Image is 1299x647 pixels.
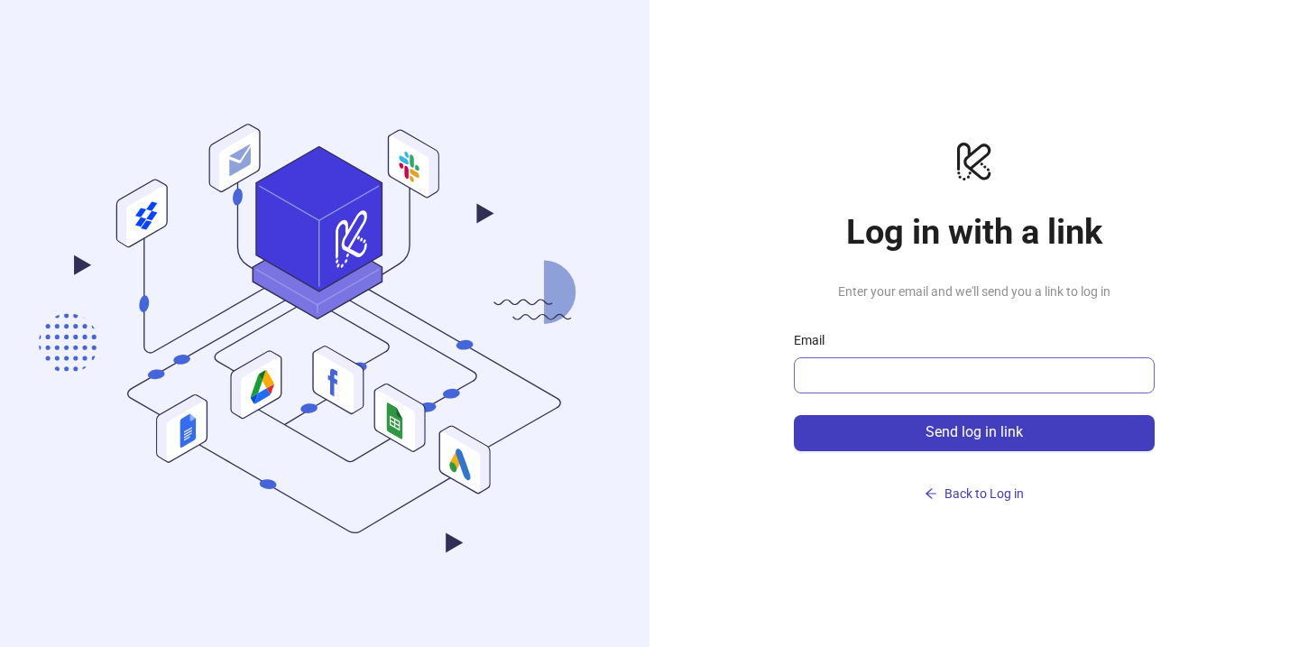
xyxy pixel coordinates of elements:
h1: Log in with a link [794,211,1155,253]
span: Send log in link [926,424,1023,440]
span: Back to Log in [944,486,1024,501]
input: Email [805,365,1140,386]
span: arrow-left [925,487,937,500]
label: Email [794,330,836,350]
span: Enter your email and we'll send you a link to log in [794,282,1155,301]
a: Back to Log in [794,451,1155,509]
button: Send log in link [794,415,1155,451]
button: Back to Log in [794,480,1155,509]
